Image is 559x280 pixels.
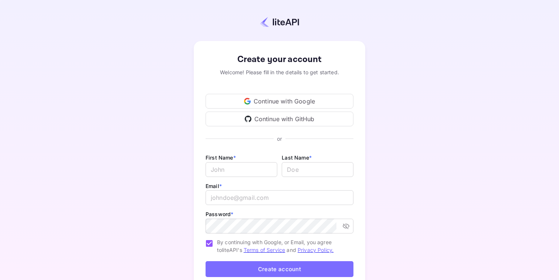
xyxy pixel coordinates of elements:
[206,190,353,205] input: johndoe@gmail.com
[339,219,353,233] button: toggle password visibility
[217,238,348,254] span: By continuing with Google, or Email, you agree to liteAPI's and
[298,247,333,253] a: Privacy Policy.
[206,112,353,126] div: Continue with GitHub
[206,154,236,161] label: First Name
[206,162,277,177] input: John
[206,94,353,109] div: Continue with Google
[282,162,353,177] input: Doe
[260,17,299,27] img: liteapi
[244,247,285,253] a: Terms of Service
[282,154,312,161] label: Last Name
[206,211,233,217] label: Password
[206,68,353,76] div: Welcome! Please fill in the details to get started.
[206,53,353,66] div: Create your account
[206,261,353,277] button: Create account
[206,183,222,189] label: Email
